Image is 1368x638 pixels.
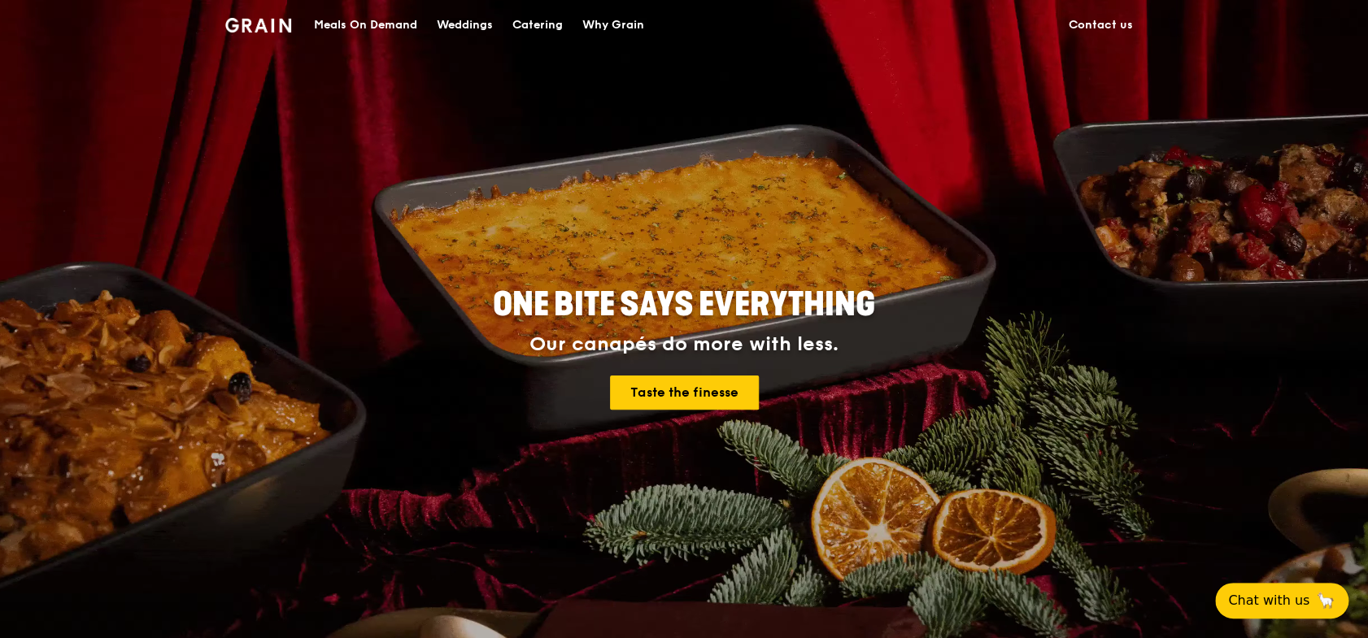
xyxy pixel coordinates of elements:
[573,1,654,50] a: Why Grain
[1228,591,1309,610] span: Chat with us
[437,1,493,50] div: Weddings
[1316,591,1335,610] span: 🦙
[391,333,977,356] div: Our canapés do more with less.
[493,285,875,324] span: ONE BITE SAYS EVERYTHING
[610,375,759,410] a: Taste the finesse
[225,18,291,33] img: Grain
[582,1,644,50] div: Why Grain
[1059,1,1143,50] a: Contact us
[427,1,503,50] a: Weddings
[314,1,417,50] div: Meals On Demand
[512,1,563,50] div: Catering
[503,1,573,50] a: Catering
[1215,583,1348,618] button: Chat with us🦙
